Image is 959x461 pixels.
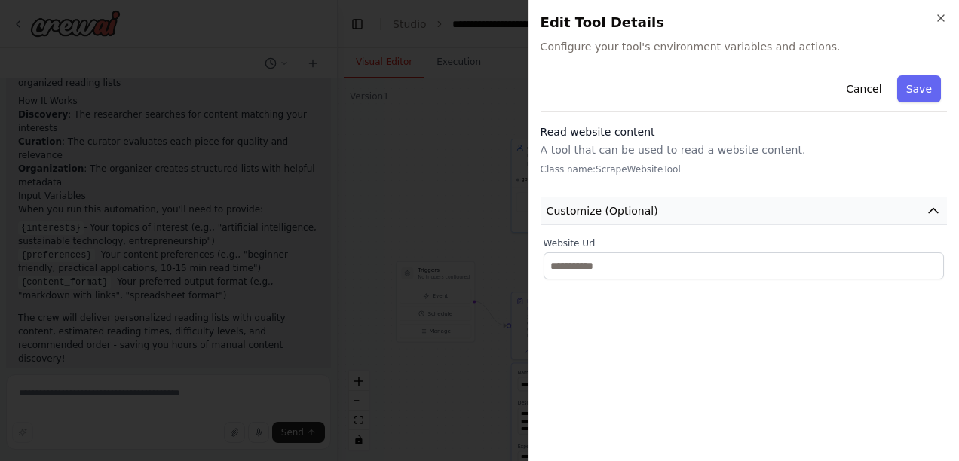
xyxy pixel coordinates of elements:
p: A tool that can be used to read a website content. [541,142,947,157]
span: Customize (Optional) [547,203,658,218]
h2: Edit Tool Details [541,12,947,33]
h3: Read website content [541,124,947,139]
span: Configure your tool's environment variables and actions. [541,39,947,54]
button: Save [897,75,941,102]
p: Class name: ScrapeWebsiteTool [541,163,947,176]
button: Cancel [837,75,890,102]
button: Customize (Optional) [541,197,947,225]
label: Website Url [544,237,944,249]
